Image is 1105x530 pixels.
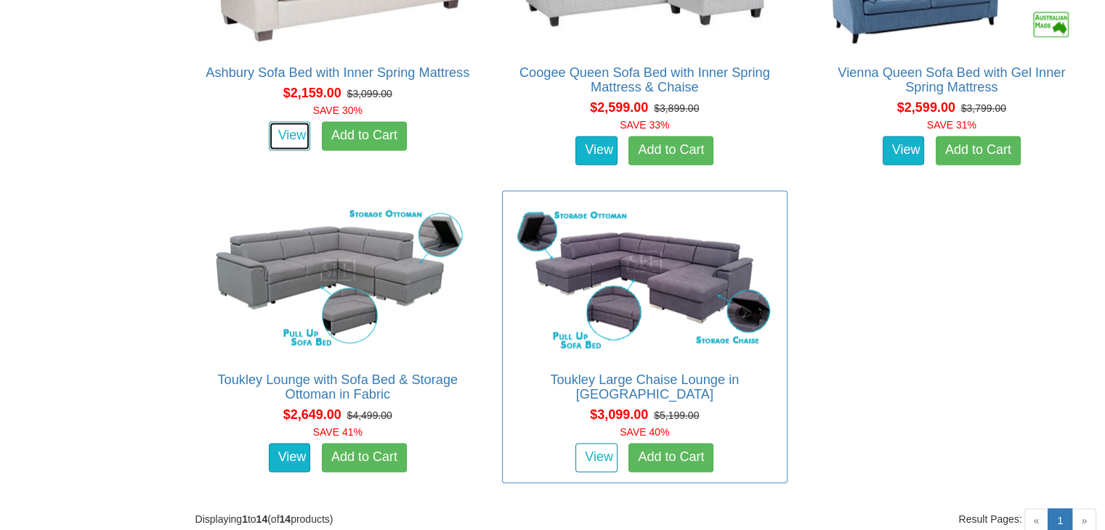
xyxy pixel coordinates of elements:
[897,100,955,115] span: $2,599.00
[283,407,341,422] span: $2,649.00
[550,372,739,401] a: Toukley Large Chaise Lounge in [GEOGRAPHIC_DATA]
[883,136,925,165] a: View
[242,513,248,525] strong: 1
[590,407,648,422] span: $3,099.00
[958,512,1021,526] span: Result Pages:
[838,65,1065,94] a: Vienna Queen Sofa Bed with Gel Inner Spring Mattress
[961,102,1006,114] del: $3,799.00
[590,100,648,115] span: $2,599.00
[628,443,713,472] a: Add to Cart
[217,372,458,401] a: Toukley Lounge with Sofa Bed & Storage Ottoman in Fabric
[206,65,469,80] a: Ashbury Sofa Bed with Inner Spring Mattress
[347,409,392,421] del: $4,499.00
[519,65,770,94] a: Coogee Queen Sofa Bed with Inner Spring Mattress & Chaise
[269,443,311,472] a: View
[313,105,363,116] font: SAVE 30%
[620,119,669,131] font: SAVE 33%
[256,513,268,525] strong: 14
[185,512,645,526] div: Displaying to (of products)
[620,426,669,438] font: SAVE 40%
[322,443,407,472] a: Add to Cart
[322,121,407,150] a: Add to Cart
[347,88,392,99] del: $3,099.00
[927,119,976,131] font: SAVE 31%
[514,198,775,358] img: Toukley Large Chaise Lounge in Fabric
[628,136,713,165] a: Add to Cart
[936,136,1021,165] a: Add to Cart
[313,426,363,438] font: SAVE 41%
[575,443,618,472] a: View
[280,513,291,525] strong: 14
[575,136,618,165] a: View
[654,102,699,114] del: $3,899.00
[654,409,699,421] del: $5,199.00
[207,198,469,358] img: Toukley Lounge with Sofa Bed & Storage Ottoman in Fabric
[283,86,341,100] span: $2,159.00
[269,121,311,150] a: View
